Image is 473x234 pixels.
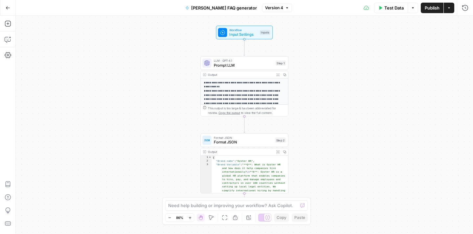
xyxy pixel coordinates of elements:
[200,26,288,39] div: WorkflowInput SettingsInputs
[208,106,286,115] div: This output is too large & has been abbreviated for review. to view the full content.
[294,215,305,221] span: Paste
[274,213,289,222] button: Copy
[275,138,286,143] div: Step 2
[229,28,257,32] span: Workflow
[176,215,183,220] span: 86%
[262,4,292,12] button: Version 4
[384,5,404,11] span: Test Data
[425,5,439,11] span: Publish
[218,111,240,114] span: Copy the output
[265,5,283,11] span: Version 4
[181,3,261,13] button: [PERSON_NAME] FAQ generator
[292,213,308,222] button: Paste
[200,133,288,193] div: Format JSONFormat JSONStep 2Output{ "Brand name":"Oyster HR", "Brand Variable":"**Q**: What is Oy...
[201,159,212,163] div: 2
[260,30,270,35] div: Inputs
[243,117,245,133] g: Edge from step_1 to step_2
[421,3,443,13] button: Publish
[208,73,273,77] div: Output
[214,139,273,145] span: Format JSON
[229,32,257,37] span: Input Settings
[277,215,286,221] span: Copy
[201,156,212,159] div: 1
[208,156,212,159] span: Toggle code folding, rows 1 through 4
[243,39,245,56] g: Edge from start to step_1
[276,60,286,66] div: Step 1
[214,62,273,68] span: Prompt LLM
[191,5,257,11] span: [PERSON_NAME] FAQ generator
[214,58,273,63] span: LLM · GPT-4.1
[208,150,273,154] div: Output
[374,3,408,13] button: Test Data
[214,135,273,140] span: Format JSON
